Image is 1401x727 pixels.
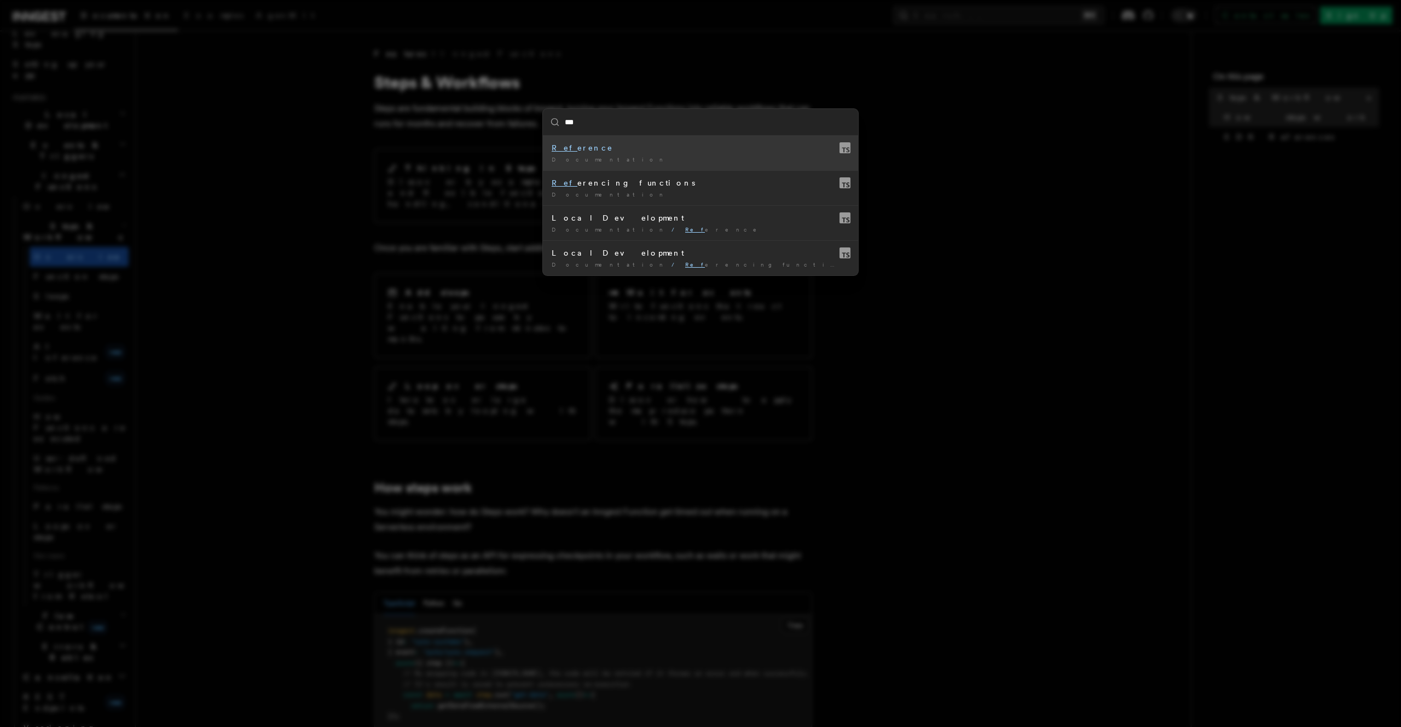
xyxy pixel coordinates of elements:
span: Documentation [552,191,667,198]
mark: Ref [685,226,705,233]
mark: Ref [552,178,577,187]
span: Documentation [552,261,667,268]
span: erencing functions [685,261,857,268]
span: erence [685,226,764,233]
div: erence [552,142,849,153]
mark: Ref [685,261,705,268]
span: Documentation [552,156,667,163]
div: erencing functions [552,177,849,188]
span: / [671,261,681,268]
span: / [671,226,681,233]
div: Local Development [552,212,849,223]
span: Documentation [552,226,667,233]
mark: Ref [552,143,577,152]
div: Local Development [552,247,849,258]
